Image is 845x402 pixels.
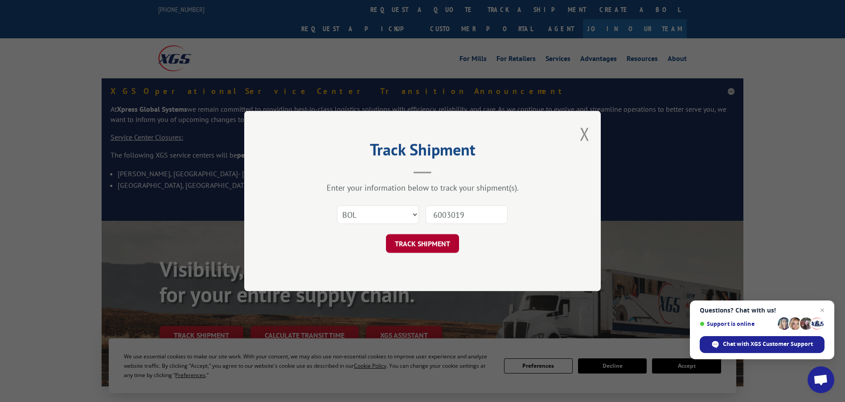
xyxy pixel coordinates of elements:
[386,234,459,253] button: TRACK SHIPMENT
[808,366,834,393] a: Open chat
[289,143,556,160] h2: Track Shipment
[700,321,775,327] span: Support is online
[723,340,813,348] span: Chat with XGS Customer Support
[700,336,824,353] span: Chat with XGS Customer Support
[700,307,824,314] span: Questions? Chat with us!
[426,205,508,224] input: Number(s)
[580,122,590,146] button: Close modal
[289,183,556,193] div: Enter your information below to track your shipment(s).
